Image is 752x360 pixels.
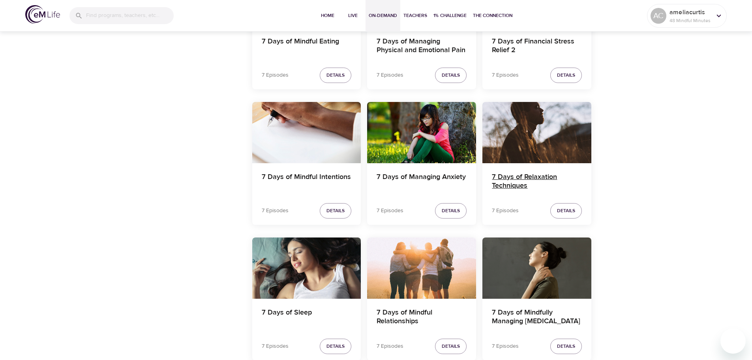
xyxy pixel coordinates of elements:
h4: 7 Days of Managing Physical and Emotional Pain [377,37,467,56]
h4: 7 Days of Sleep [262,308,352,327]
button: 7 Days of Managing Anxiety [367,102,476,163]
input: Find programs, teachers, etc... [86,7,174,24]
span: Home [318,11,337,20]
p: ameliacurtis [669,8,711,17]
button: Details [550,203,582,219]
button: Details [550,339,582,354]
p: 7 Episodes [377,71,403,79]
button: Details [320,68,351,83]
span: Details [442,71,460,79]
span: Details [442,342,460,351]
p: 7 Episodes [262,207,289,215]
span: Details [326,207,345,215]
iframe: Button to launch messaging window [720,328,746,354]
button: Details [550,68,582,83]
button: 7 Days of Mindful Relationships [367,237,476,299]
p: 7 Episodes [262,71,289,79]
h4: 7 Days of Relaxation Techniques [492,173,582,192]
h4: 7 Days of Managing Anxiety [377,173,467,192]
h4: 7 Days of Mindful Eating [262,37,352,56]
span: The Connection [473,11,512,20]
span: On-Demand [369,11,397,20]
button: Details [435,203,467,219]
p: 7 Episodes [492,71,519,79]
h4: 7 Days of Mindful Intentions [262,173,352,192]
span: Details [557,207,575,215]
span: Details [326,71,345,79]
button: 7 Days of Relaxation Techniques [482,102,591,163]
button: Details [435,68,467,83]
span: Details [557,71,575,79]
button: Details [320,339,351,354]
p: 7 Episodes [262,342,289,351]
p: 48 Mindful Minutes [669,17,711,24]
button: 7 Days of Sleep [252,237,361,299]
h4: 7 Days of Financial Stress Relief 2 [492,37,582,56]
p: 7 Episodes [377,342,403,351]
span: Details [557,342,575,351]
span: Live [343,11,362,20]
span: Teachers [403,11,427,20]
div: AC [651,8,666,24]
span: 1% Challenge [433,11,467,20]
button: 7 Days of Mindfully Managing Chronic Pain [482,237,591,299]
p: 7 Episodes [492,342,519,351]
button: Details [435,339,467,354]
button: 7 Days of Mindful Intentions [252,102,361,163]
h4: 7 Days of Mindfully Managing [MEDICAL_DATA] [492,308,582,327]
h4: 7 Days of Mindful Relationships [377,308,467,327]
p: 7 Episodes [377,207,403,215]
span: Details [326,342,345,351]
span: Details [442,207,460,215]
img: logo [25,5,60,24]
p: 7 Episodes [492,207,519,215]
button: Details [320,203,351,219]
